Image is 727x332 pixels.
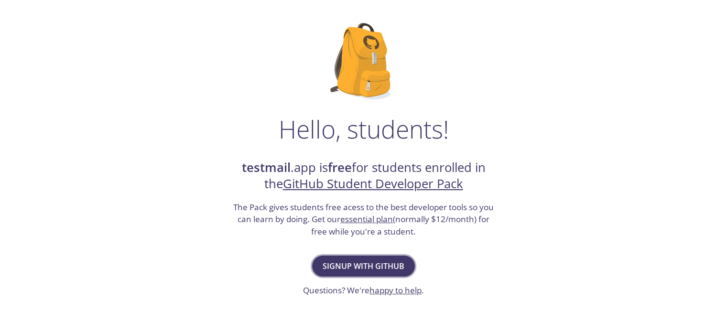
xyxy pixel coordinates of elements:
[242,159,291,176] strong: testmail
[279,115,449,143] h1: Hello, students!
[328,159,352,176] strong: free
[369,285,422,296] a: happy to help
[340,214,393,225] a: essential plan
[232,201,495,238] h3: The Pack gives students free acess to the best developer tools so you can learn by doing. Get our...
[312,256,415,277] button: Signup with GitHub
[232,160,495,193] h2: .app is for students enrolled in the
[330,23,397,99] img: github-student-backpack.png
[283,175,463,192] a: GitHub Student Developer Pack
[303,284,424,297] h3: Questions? We're .
[323,259,404,273] span: Signup with GitHub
